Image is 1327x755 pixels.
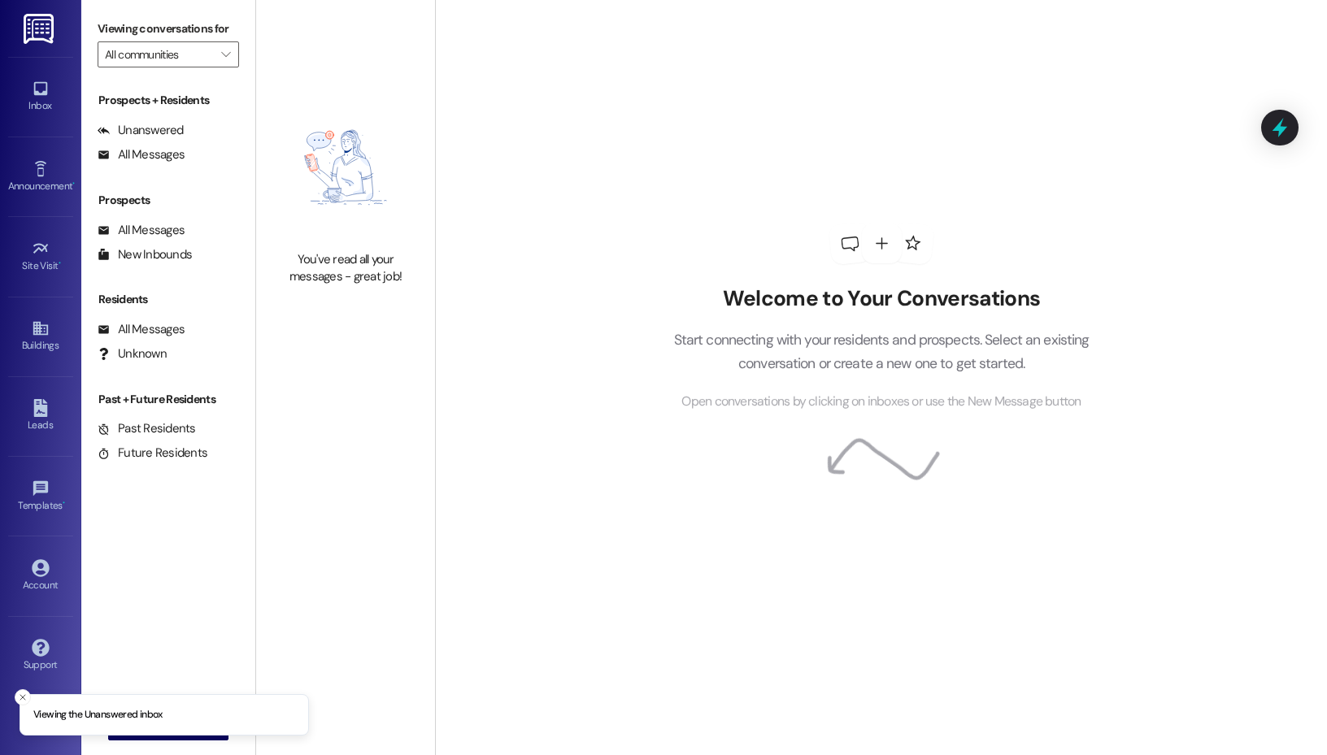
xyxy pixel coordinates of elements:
div: Prospects + Residents [81,92,255,109]
div: Prospects [81,192,255,209]
h2: Welcome to Your Conversations [649,286,1114,312]
span: • [59,258,61,269]
a: Site Visit • [8,235,73,279]
button: Close toast [15,689,31,705]
span: • [63,497,65,509]
div: Past + Future Residents [81,391,255,408]
i:  [221,48,230,61]
a: Leads [8,394,73,438]
p: Viewing the Unanswered inbox [33,708,163,722]
div: Past Residents [98,420,196,437]
div: Unknown [98,345,167,362]
a: Support [8,634,73,678]
div: Residents [81,291,255,308]
a: Account [8,554,73,598]
span: Open conversations by clicking on inboxes or use the New Message button [681,392,1081,412]
div: Future Residents [98,445,207,462]
a: Buildings [8,315,73,358]
img: ResiDesk Logo [24,14,57,44]
img: empty-state [274,92,417,243]
div: All Messages [98,222,185,239]
div: You've read all your messages - great job! [274,251,417,286]
label: Viewing conversations for [98,16,239,41]
a: Templates • [8,475,73,519]
div: Unanswered [98,122,184,139]
a: Inbox [8,75,73,119]
div: All Messages [98,146,185,163]
div: All Messages [98,321,185,338]
div: New Inbounds [98,246,192,263]
input: All communities [105,41,213,67]
span: • [72,178,75,189]
p: Start connecting with your residents and prospects. Select an existing conversation or create a n... [649,328,1114,375]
